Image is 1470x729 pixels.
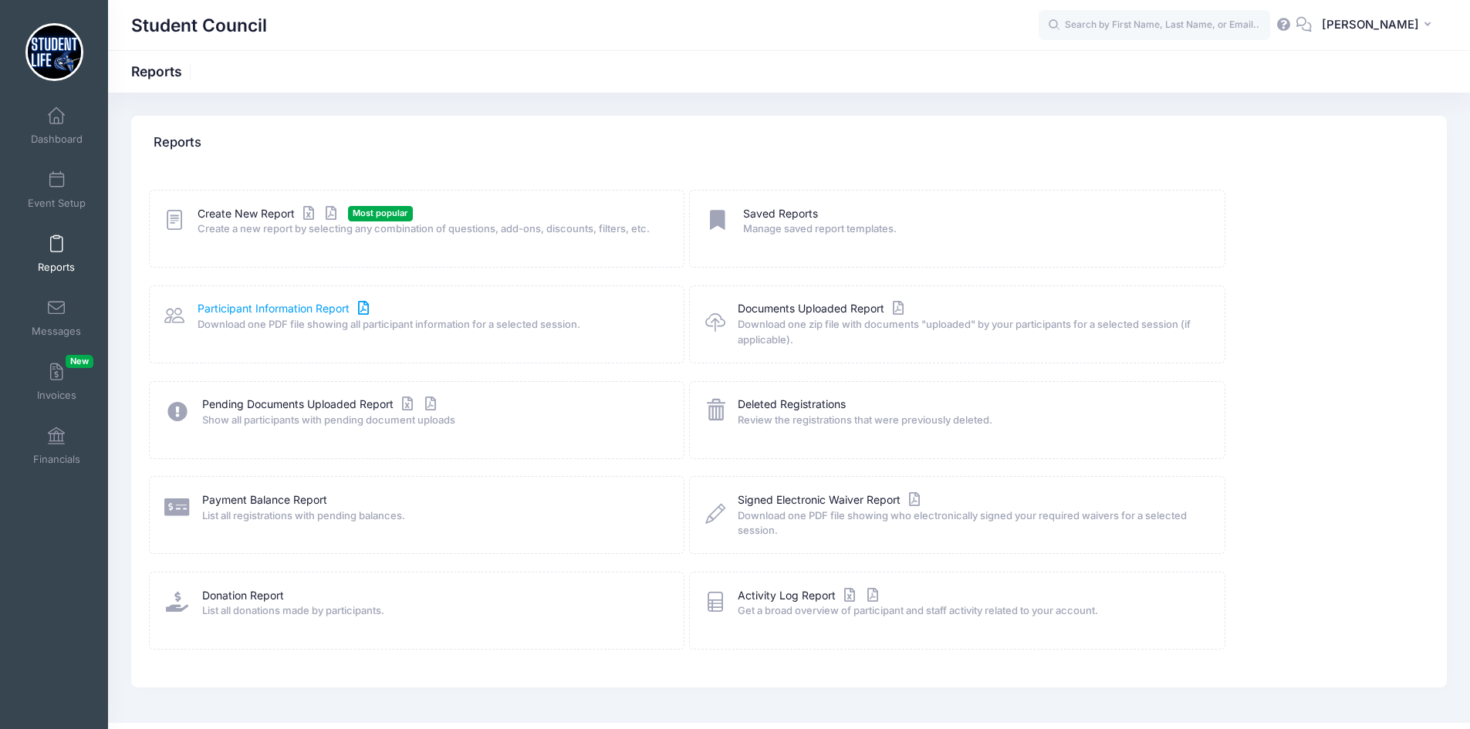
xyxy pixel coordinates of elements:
[20,355,93,409] a: InvoicesNew
[738,603,1204,619] span: Get a broad overview of participant and staff activity related to your account.
[25,23,83,81] img: Student Council
[202,413,664,428] span: Show all participants with pending document uploads
[28,197,86,210] span: Event Setup
[738,317,1204,347] span: Download one zip file with documents "uploaded" by your participants for a selected session (if a...
[131,63,195,79] h1: Reports
[202,508,664,524] span: List all registrations with pending balances.
[202,397,440,413] a: Pending Documents Uploaded Report
[202,588,284,604] a: Donation Report
[198,221,664,237] span: Create a new report by selecting any combination of questions, add-ons, discounts, filters, etc.
[738,397,846,413] a: Deleted Registrations
[738,588,882,604] a: Activity Log Report
[202,603,664,619] span: List all donations made by participants.
[20,419,93,473] a: Financials
[738,413,1204,428] span: Review the registrations that were previously deleted.
[743,221,1205,237] span: Manage saved report templates.
[738,508,1204,538] span: Download one PDF file showing who electronically signed your required waivers for a selected sess...
[32,325,81,338] span: Messages
[154,121,201,165] h4: Reports
[131,8,267,43] h1: Student Council
[20,163,93,217] a: Event Setup
[31,133,83,146] span: Dashboard
[20,291,93,345] a: Messages
[202,492,327,508] a: Payment Balance Report
[37,389,76,402] span: Invoices
[1039,10,1270,41] input: Search by First Name, Last Name, or Email...
[348,206,413,221] span: Most popular
[743,206,818,222] a: Saved Reports
[20,227,93,281] a: Reports
[38,261,75,274] span: Reports
[20,99,93,153] a: Dashboard
[1312,8,1447,43] button: [PERSON_NAME]
[1322,16,1419,33] span: [PERSON_NAME]
[198,301,373,317] a: Participant Information Report
[738,301,907,317] a: Documents Uploaded Report
[198,206,341,222] a: Create New Report
[66,355,93,368] span: New
[738,492,924,508] a: Signed Electronic Waiver Report
[33,453,80,466] span: Financials
[198,317,664,332] span: Download one PDF file showing all participant information for a selected session.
